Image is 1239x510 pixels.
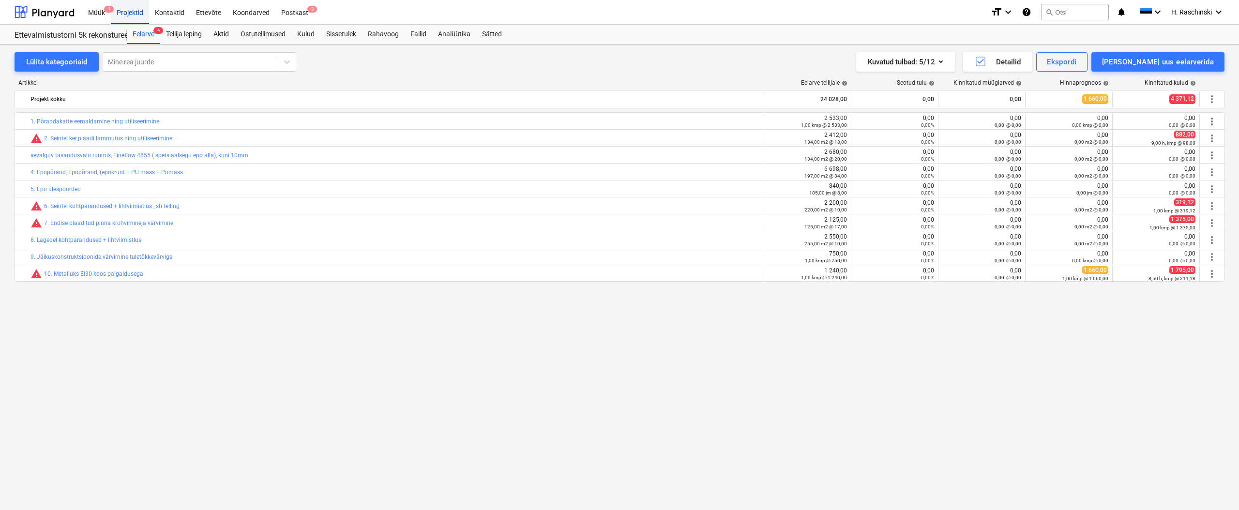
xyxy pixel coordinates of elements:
div: 0,00 [855,165,934,179]
a: 7. Endise plaaditud pinna krohvimineja värvimine [44,220,173,226]
button: Kuvatud tulbad:5/12 [856,52,955,72]
small: 0,00% [921,275,934,280]
span: 882,00 [1174,131,1195,138]
a: Ostutellimused [235,25,291,44]
small: 0,00% [921,139,934,145]
div: Analüütika [432,25,476,44]
a: Failid [405,25,432,44]
small: 0,00 m2 @ 0,00 [1074,139,1108,145]
div: 0,00 [1029,250,1108,264]
span: Rohkem tegevusi [1206,183,1218,195]
div: Projekt kokku [30,91,760,107]
button: Lülita kategooriaid [15,52,99,72]
div: Kinnitatud kulud [1145,79,1196,86]
a: Sätted [476,25,508,44]
span: help [1014,80,1022,86]
span: Seotud kulud ületavad prognoosi [30,268,42,280]
span: 4 [153,27,163,34]
span: 319,12 [1174,198,1195,206]
div: 2 550,00 [768,233,847,247]
div: 0,00 [942,233,1021,247]
small: 0,00 @ 0,00 [995,241,1021,246]
small: 1,00 kmp @ 2 533,00 [801,122,847,128]
small: 0,00 m2 @ 0,00 [1074,224,1108,229]
div: 0,00 [942,182,1021,196]
span: 1 795,00 [1169,266,1195,274]
span: Rohkem tegevusi [1206,93,1218,105]
small: 0,00 m2 @ 0,00 [1074,173,1108,179]
small: 0,00% [921,224,934,229]
div: 2 412,00 [768,132,847,145]
div: Rahavoog [362,25,405,44]
div: Detailid [975,56,1021,68]
div: 0,00 [1117,182,1195,196]
small: 0,00 @ 0,00 [995,224,1021,229]
div: Hinnaprognoos [1060,79,1109,86]
span: Rohkem tegevusi [1206,166,1218,178]
small: 0,00 @ 0,00 [995,275,1021,280]
small: 0,00 m2 @ 0,00 [1074,207,1108,212]
small: 1,00 kmp @ 750,00 [805,258,847,263]
small: 0,00 @ 0,00 [995,173,1021,179]
small: 134,00 m2 @ 20,00 [804,156,847,162]
div: 840,00 [768,182,847,196]
a: Tellija leping [160,25,208,44]
div: 0,00 [942,149,1021,162]
small: 0,00% [921,190,934,195]
span: help [1188,80,1196,86]
div: 2 200,00 [768,199,847,213]
div: 0,00 [855,149,934,162]
div: Kinnitatud müügiarved [953,79,1022,86]
div: Sissetulek [320,25,362,44]
small: 1,00 kmp @ 1 240,00 [801,275,847,280]
div: 0,00 [855,267,934,281]
div: 1 240,00 [768,267,847,281]
div: 0,00 [942,199,1021,213]
small: 0,00 @ 0,00 [1169,156,1195,162]
a: Aktid [208,25,235,44]
a: 8. Lagedel kohtparandused + lihtviimistlus [30,237,141,243]
span: 1 660,00 [1082,266,1108,274]
small: 0,00 @ 0,00 [1169,173,1195,179]
div: 2 680,00 [768,149,847,162]
div: 0,00 [942,91,1021,107]
div: 0,00 [1117,233,1195,247]
button: [PERSON_NAME] uus eelarverida [1091,52,1224,72]
small: 0,00 jm @ 0,00 [1076,190,1108,195]
small: 0,00 m2 @ 0,00 [1074,156,1108,162]
small: 0,00 kmp @ 0,00 [1072,258,1108,263]
small: 0,00 @ 0,00 [995,207,1021,212]
div: 0,00 [1117,149,1195,162]
small: 0,00 @ 0,00 [1169,190,1195,195]
div: 0,00 [855,182,934,196]
span: 1 375,00 [1169,215,1195,223]
div: 0,00 [942,115,1021,128]
a: 5. Epo ülespöörded [30,186,81,193]
div: Kulud [291,25,320,44]
span: Rohkem tegevusi [1206,200,1218,212]
span: help [840,80,847,86]
a: Eelarve4 [127,25,160,44]
small: 1,00 kmp @ 1 375,00 [1149,225,1195,230]
small: 0,00 kmp @ 0,00 [1072,122,1108,128]
div: 0,00 [1029,216,1108,230]
div: 2 533,00 [768,115,847,128]
div: 0,00 [1117,115,1195,128]
small: 0,00 @ 0,00 [995,122,1021,128]
div: 750,00 [768,250,847,264]
div: 0,00 [1029,165,1108,179]
span: Rohkem tegevusi [1206,150,1218,161]
small: 0,00 @ 0,00 [1169,241,1195,246]
a: 1. Põrandakatte eemaldamine ning utiliseerimine [30,118,159,125]
small: 197,00 m2 @ 34,00 [804,173,847,179]
div: 0,00 [942,267,1021,281]
a: 10. Metalluks EI30 koos paigaldusega [44,270,143,277]
small: 105,00 jm @ 8,00 [809,190,847,195]
span: 1 [104,6,114,13]
span: Rohkem tegevusi [1206,268,1218,280]
div: 0,00 [1029,199,1108,213]
small: 0,00% [921,173,934,179]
